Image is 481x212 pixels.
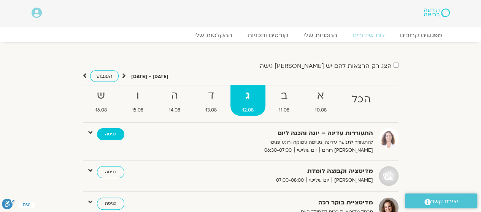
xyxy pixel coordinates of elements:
span: 13.08 [194,106,229,114]
span: 16.08 [84,106,119,114]
span: 15.08 [120,106,156,114]
label: הצג רק הרצאות להם יש [PERSON_NAME] גישה [260,63,392,69]
span: 07:00-08:00 [273,176,306,184]
a: ההקלטות שלי [187,31,240,39]
p: להתעורר לתנועה עדינה, נשימה עמוקה ורוגע פנימי [187,138,373,146]
span: השבוע [96,72,113,80]
strong: התעוררות עדינה – יוגה והכנה ליום [187,128,373,138]
strong: מדיטציה וקבוצה לומדת [187,166,373,176]
a: ד13.08 [194,85,229,116]
strong: ו [120,87,156,104]
span: [PERSON_NAME] [332,176,373,184]
strong: הכל [340,91,383,108]
span: יום שלישי [306,176,332,184]
a: ו15.08 [120,85,156,116]
strong: ה [157,87,192,104]
a: יצירת קשר [405,193,477,208]
a: ב11.08 [267,85,302,116]
a: כניסה [97,128,124,140]
strong: ד [194,87,229,104]
strong: ב [267,87,302,104]
span: 12.08 [230,106,266,114]
strong: ג [230,87,266,104]
a: קורסים ותכניות [240,31,296,39]
span: [PERSON_NAME] רוחם [319,146,373,154]
strong: ש [84,87,119,104]
a: מפגשים קרובים [392,31,450,39]
p: [DATE] - [DATE] [131,73,168,81]
a: כניסה [97,198,124,210]
a: לוח שידורים [345,31,392,39]
span: יום שלישי [294,146,319,154]
a: ה14.08 [157,85,192,116]
span: 06:30-07:00 [262,146,294,154]
a: השבוע [90,70,119,82]
a: ג12.08 [230,85,266,116]
a: כניסה [97,166,124,178]
strong: מדיטציית בוקר רכה [187,198,373,208]
a: א10.08 [303,85,339,116]
span: 11.08 [267,106,302,114]
a: התכניות שלי [296,31,345,39]
strong: א [303,87,339,104]
a: ש16.08 [84,85,119,116]
span: 10.08 [303,106,339,114]
nav: Menu [32,31,450,39]
span: יצירת קשר [431,196,458,207]
span: 14.08 [157,106,192,114]
a: הכל [340,85,383,116]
